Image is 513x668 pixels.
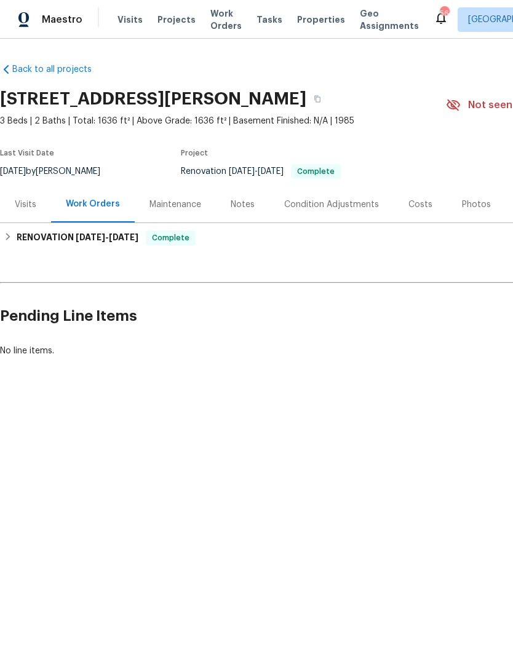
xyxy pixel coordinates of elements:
div: Visits [15,198,36,211]
span: - [229,167,284,176]
span: - [76,233,138,242]
span: [DATE] [109,233,138,242]
span: Project [181,149,208,157]
div: Costs [408,198,432,211]
div: Maintenance [149,198,201,211]
span: Renovation [181,167,341,176]
span: Complete [292,168,340,175]
span: Maestro [42,14,82,26]
div: Work Orders [66,198,120,210]
div: Notes [231,198,255,211]
span: Complete [147,232,194,244]
div: Photos [462,198,491,211]
div: 56 [440,7,448,20]
span: Properties [297,14,345,26]
span: Projects [157,14,196,26]
span: [DATE] [258,167,284,176]
div: Condition Adjustments [284,198,379,211]
span: Geo Assignments [360,7,419,32]
h6: RENOVATION [17,230,138,245]
span: [DATE] [229,167,255,176]
span: Tasks [256,15,282,24]
span: Work Orders [210,7,242,32]
span: [DATE] [76,233,105,242]
button: Copy Address [306,88,328,110]
span: Visits [117,14,143,26]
